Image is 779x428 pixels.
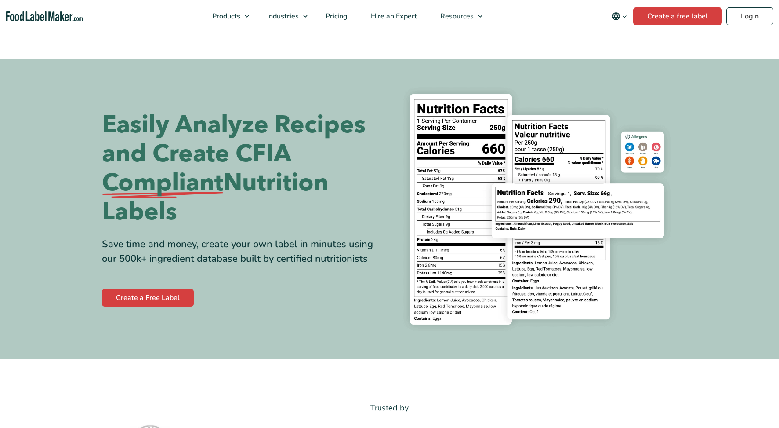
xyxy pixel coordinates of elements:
span: Pricing [323,11,348,21]
a: Create a Free Label [102,289,194,307]
button: Change language [605,7,633,25]
span: Resources [438,11,475,21]
a: Food Label Maker homepage [6,11,83,22]
h1: Easily Analyze Recipes and Create CFIA Nutrition Labels [102,110,383,227]
a: Create a free label [633,7,722,25]
span: Compliant [102,168,223,198]
span: Hire an Expert [368,11,418,21]
span: Products [210,11,241,21]
p: Trusted by [102,402,678,414]
span: Industries [264,11,300,21]
a: Login [726,7,773,25]
div: Save time and money, create your own label in minutes using our 500k+ ingredient database built b... [102,237,383,266]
